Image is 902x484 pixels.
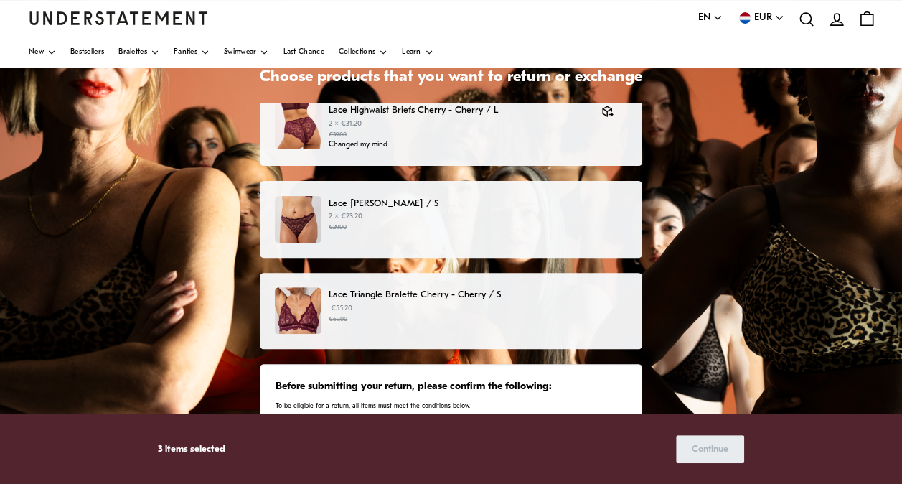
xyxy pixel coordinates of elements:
button: EN [698,10,723,26]
p: Lace [PERSON_NAME] / S [329,196,627,211]
span: EN [698,10,710,26]
a: Panties [174,37,210,68]
a: New [29,37,56,68]
h1: Choose products that you want to return or exchange [260,68,642,88]
span: Swimwear [224,49,256,56]
p: To be eligible for a return, all items must meet the conditions below. [276,401,626,411]
strike: €29.00 [329,224,347,231]
img: 00043-013_Lace_Highwaist_Briefs_Cherry_1.jpg [275,103,321,149]
strike: €69.00 [329,316,347,322]
p: Lace Highwaist Briefs Cherry - Cherry / L [329,103,587,118]
a: Bestsellers [70,37,104,68]
p: Lace Triangle Bralette Cherry - Cherry / S [329,287,627,302]
button: EUR [737,10,784,26]
p: 2 × €23.20 [329,211,627,233]
a: Bralettes [118,37,159,68]
span: EUR [754,10,772,26]
p: 2 × €31.20 [329,118,587,140]
span: Panties [174,49,197,56]
img: 237_931ff400-1d0b-4230-a0d3-f1633c48ae2c.jpg [275,196,321,243]
img: 217_a1120819-4cdb-4486-a9f2-6c6a65e5b10e.jpg [275,287,321,334]
h3: Before submitting your return, please confirm the following: [276,380,626,394]
a: Last Chance [283,37,324,68]
a: Collections [339,37,387,68]
span: New [29,49,44,56]
a: Understatement Homepage [29,11,208,24]
span: Collections [339,49,375,56]
p: €55.20 [329,303,627,325]
a: Learn [402,37,433,68]
a: Swimwear [224,37,268,68]
span: Last Chance [283,49,324,56]
strike: €39.00 [329,131,347,138]
span: Bestsellers [70,49,104,56]
span: Learn [402,49,421,56]
p: Changed my mind [329,139,587,151]
span: Bralettes [118,49,147,56]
